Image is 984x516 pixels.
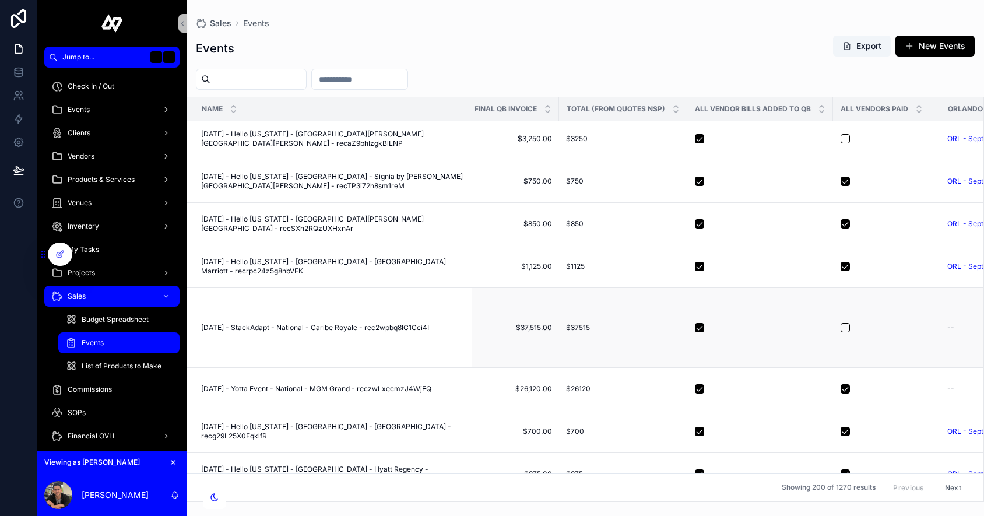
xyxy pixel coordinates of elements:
[201,172,465,191] a: [DATE] - Hello [US_STATE] - [GEOGRAPHIC_DATA] - Signia by [PERSON_NAME][GEOGRAPHIC_DATA][PERSON_N...
[201,384,431,394] span: [DATE] - Yotta Event - National - MGM Grand - reczwLxecmzJ4WjEQ
[566,427,680,436] a: $700
[782,483,876,493] span: Showing 200 of 1270 results
[566,323,680,332] a: $37515
[566,219,584,229] span: $850
[566,262,585,271] span: $1125
[68,268,95,278] span: Projects
[62,52,146,62] span: Jump to...
[58,332,180,353] a: Events
[68,431,114,441] span: Financial OVH
[196,40,234,57] h1: Events
[566,177,680,186] a: $750
[82,489,149,501] p: [PERSON_NAME]
[44,426,180,447] a: Financial OVH
[68,128,90,138] span: Clients
[44,169,180,190] a: Products & Services
[68,198,92,208] span: Venues
[567,104,665,114] span: Total (from Quotes NSP)
[566,469,680,479] a: $975
[475,104,537,114] span: Final QB Invoice
[44,122,180,143] a: Clients
[210,17,231,29] span: Sales
[201,215,465,233] a: [DATE] - Hello [US_STATE] - [GEOGRAPHIC_DATA][PERSON_NAME][GEOGRAPHIC_DATA] - recSXh2RQzUXHxnAr
[937,479,969,497] button: Next
[82,315,149,324] span: Budget Spreadsheet
[44,458,140,467] span: Viewing as [PERSON_NAME]
[68,105,90,114] span: Events
[695,104,811,114] span: All Vendor Bills Added to QB
[947,384,954,394] span: --
[201,323,429,332] span: [DATE] - StackAdapt - National - Caribe Royale - rec2wpbq8lC1Cci4I
[68,292,86,301] span: Sales
[44,379,180,400] a: Commissions
[44,192,180,213] a: Venues
[566,177,584,186] span: $750
[461,469,552,479] a: $975.00
[82,338,104,347] span: Events
[44,146,180,167] a: Vendors
[461,134,552,143] a: $3,250.00
[82,361,161,371] span: List of Products to Make
[201,323,465,332] a: [DATE] - StackAdapt - National - Caribe Royale - rec2wpbq8lC1Cci4I
[461,427,552,436] a: $700.00
[566,384,591,394] span: $26120
[833,36,891,57] button: Export
[566,323,590,332] span: $37515
[196,17,231,29] a: Sales
[566,134,680,143] a: $3250
[461,177,552,186] a: $750.00
[44,76,180,97] a: Check In / Out
[164,52,174,62] span: K
[58,309,180,330] a: Budget Spreadsheet
[461,384,552,394] a: $26,120.00
[566,469,583,479] span: $975
[201,384,465,394] a: [DATE] - Yotta Event - National - MGM Grand - reczwLxecmzJ4WjEQ
[44,262,180,283] a: Projects
[44,216,180,237] a: Inventory
[68,245,99,254] span: My Tasks
[201,129,465,148] a: [DATE] - Hello [US_STATE] - [GEOGRAPHIC_DATA][PERSON_NAME][GEOGRAPHIC_DATA][PERSON_NAME] - recaZ9...
[947,323,954,332] span: --
[68,175,135,184] span: Products & Services
[44,47,180,68] button: Jump to...K
[201,257,465,276] a: [DATE] - Hello [US_STATE] - [GEOGRAPHIC_DATA] - [GEOGRAPHIC_DATA] Marriott - recrpc24z5g8nbVFK
[44,239,180,260] a: My Tasks
[201,422,465,441] a: [DATE] - Hello [US_STATE] - [GEOGRAPHIC_DATA] - [GEOGRAPHIC_DATA] - recg29L25X0FqklfR
[566,134,588,143] span: $3250
[566,219,680,229] a: $850
[461,262,552,271] a: $1,125.00
[68,152,94,161] span: Vendors
[461,323,552,332] a: $37,515.00
[44,402,180,423] a: SOPs
[68,82,114,91] span: Check In / Out
[461,219,552,229] a: $850.00
[566,384,680,394] a: $26120
[895,36,975,57] button: New Events
[44,99,180,120] a: Events
[68,408,86,417] span: SOPs
[68,385,112,394] span: Commissions
[201,465,465,483] a: [DATE] - Hello [US_STATE] - [GEOGRAPHIC_DATA] - Hyatt Regency - [GEOGRAPHIC_DATA] - recD7AzidpB8Q...
[202,104,223,114] span: Name
[566,262,680,271] a: $1125
[68,222,99,231] span: Inventory
[243,17,269,29] a: Events
[101,14,123,33] img: App logo
[841,104,908,114] span: All Vendors Paid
